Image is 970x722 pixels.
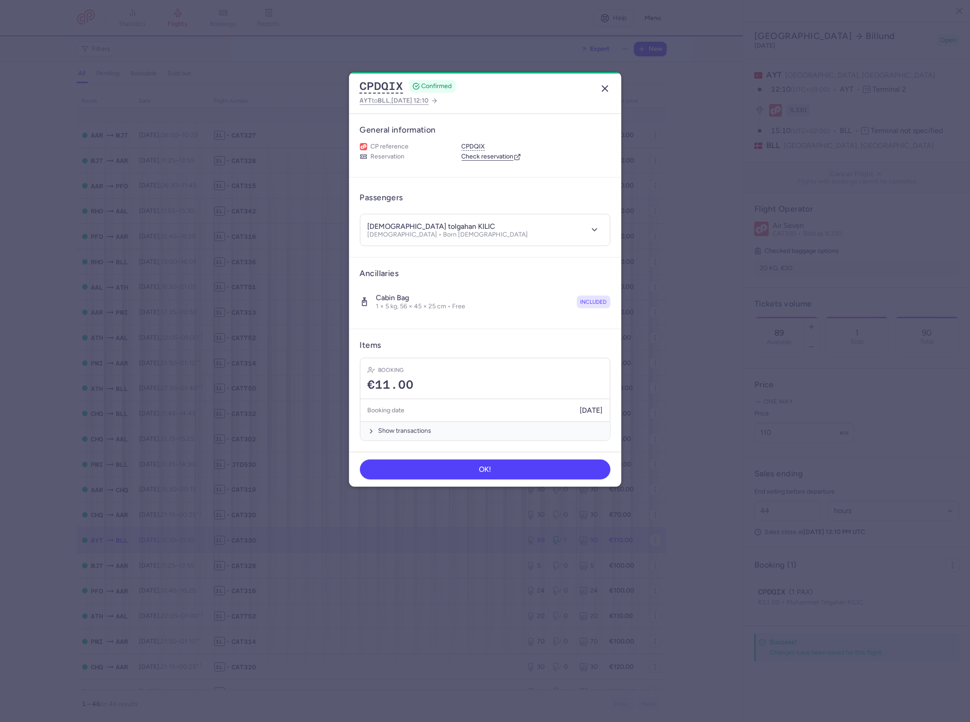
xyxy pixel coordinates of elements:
h3: Items [360,340,381,351]
span: OK! [479,465,491,474]
h4: Cabin bag [376,293,466,302]
p: [DEMOGRAPHIC_DATA] • Born [DEMOGRAPHIC_DATA] [368,231,528,238]
h3: General information [360,125,611,135]
h5: Booking date [368,405,405,416]
p: 1 × 5 kg, 56 × 45 × 25 cm • Free [376,302,466,311]
button: CPDQIX [360,79,404,93]
a: AYTtoBLL,[DATE] 12:10 [360,95,438,106]
span: AYT [360,97,372,104]
span: CONFIRMED [422,82,452,91]
button: OK! [360,460,611,480]
h3: Passengers [360,193,404,203]
button: CPDQIX [462,143,485,151]
h4: Booking [379,366,404,375]
span: BLL [378,97,390,104]
span: [DATE] [580,406,603,415]
figure: 1L airline logo [360,143,367,150]
span: to , [360,95,429,106]
span: CP reference [371,143,409,151]
h4: [DEMOGRAPHIC_DATA] tolgahan KILIC [368,222,496,231]
div: Booking€11.00 [360,358,610,400]
span: €11.00 [368,378,414,392]
a: Check reservation [462,153,521,161]
button: Show transactions [360,421,610,440]
span: [DATE] 12:10 [392,97,429,104]
h3: Ancillaries [360,268,611,279]
span: included [581,297,607,307]
span: Reservation [371,153,405,161]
